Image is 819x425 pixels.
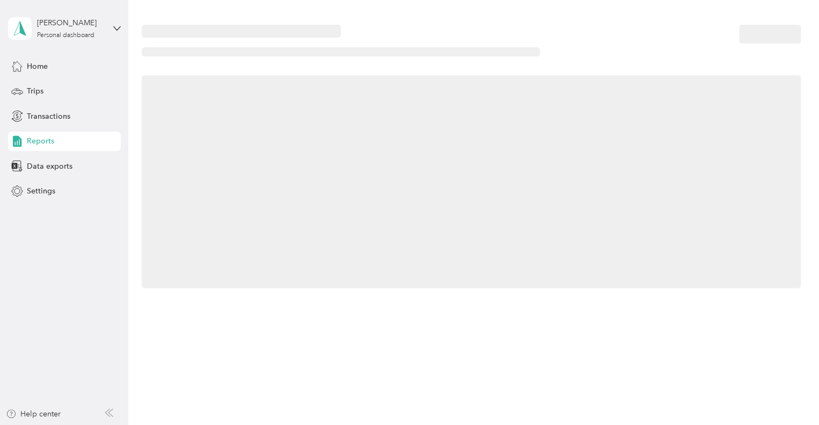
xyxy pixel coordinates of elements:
button: Help center [6,408,61,420]
span: Data exports [27,161,72,172]
iframe: Everlance-gr Chat Button Frame [759,365,819,425]
div: [PERSON_NAME] [37,17,104,28]
span: Home [27,61,48,72]
span: Settings [27,185,55,197]
div: Personal dashboard [37,32,94,39]
span: Transactions [27,111,70,122]
span: Trips [27,85,43,97]
span: Reports [27,135,54,147]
